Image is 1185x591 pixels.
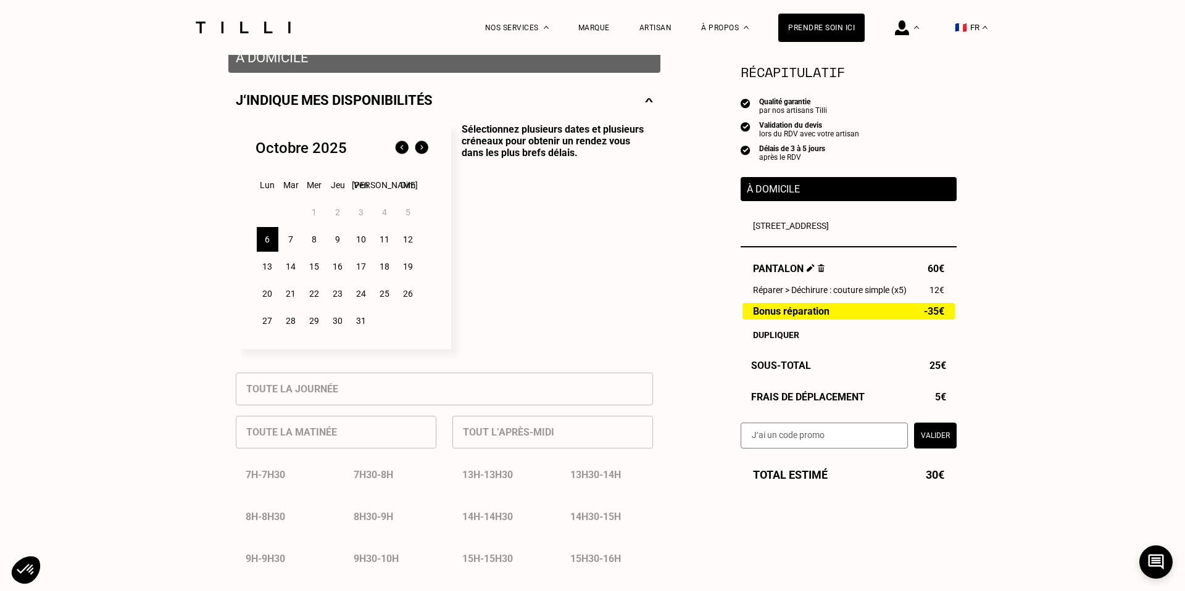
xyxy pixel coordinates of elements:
div: Sous-Total [741,360,957,371]
img: Menu déroulant [544,26,549,29]
div: 7 [280,227,302,252]
span: 25€ [929,360,946,371]
div: 28 [280,308,302,333]
img: icône connexion [895,20,909,35]
img: icon list info [741,97,750,109]
img: Supprimer [818,264,825,272]
section: Récapitulatif [741,62,957,82]
div: lors du RDV avec votre artisan [759,130,859,138]
p: [STREET_ADDRESS] [753,221,944,231]
div: Octobre 2025 [256,139,347,157]
div: 18 [374,254,396,279]
div: 15 [304,254,325,279]
div: 13 [257,254,278,279]
img: menu déroulant [983,26,987,29]
div: 8 [304,227,325,252]
img: Mois précédent [392,138,412,158]
span: 🇫🇷 [955,22,967,33]
span: -35€ [924,306,944,316]
img: Menu déroulant à propos [744,26,749,29]
div: Total estimé [741,468,957,481]
p: Sélectionnez plusieurs dates et plusieurs créneaux pour obtenir un rendez vous dans les plus bref... [451,123,653,349]
div: 31 [351,308,372,333]
div: Frais de déplacement [741,391,957,403]
div: 29 [304,308,325,333]
p: J‘indique mes disponibilités [236,93,433,108]
img: Logo du service de couturière Tilli [191,22,295,33]
div: par nos artisans Tilli [759,106,827,115]
div: 9 [327,227,349,252]
img: Mois suivant [412,138,431,158]
input: J‘ai un code promo [741,423,908,448]
img: icon list info [741,144,750,155]
div: Qualité garantie [759,97,827,106]
div: 22 [304,281,325,306]
img: svg+xml;base64,PHN2ZyBmaWxsPSJub25lIiBoZWlnaHQ9IjE0IiB2aWV3Qm94PSIwIDAgMjggMTQiIHdpZHRoPSIyOCIgeG... [645,93,653,108]
div: 20 [257,281,278,306]
div: 16 [327,254,349,279]
span: 60€ [928,263,944,275]
div: Validation du devis [759,121,859,130]
p: À domicile [747,183,950,195]
span: Pantalon [753,263,825,275]
div: 25 [374,281,396,306]
span: 5€ [935,391,946,403]
span: Réparer > Déchirure : couture simple (x5) [753,285,907,295]
div: 27 [257,308,278,333]
div: 26 [397,281,419,306]
div: après le RDV [759,153,825,162]
a: Marque [578,23,610,32]
img: Éditer [807,264,815,272]
div: Délais de 3 à 5 jours [759,144,825,153]
div: 30 [327,308,349,333]
div: 21 [280,281,302,306]
span: 12€ [929,285,944,295]
div: 10 [351,227,372,252]
div: 24 [351,281,372,306]
a: Artisan [639,23,672,32]
img: icon list info [741,121,750,132]
div: Dupliquer [753,330,944,340]
div: 17 [351,254,372,279]
div: 23 [327,281,349,306]
p: À domicile [236,50,653,65]
span: Bonus réparation [753,306,829,316]
button: Valider [914,423,957,448]
div: 11 [374,227,396,252]
a: Prendre soin ici [778,14,865,42]
div: 14 [280,254,302,279]
span: 30€ [926,468,944,481]
div: 12 [397,227,419,252]
div: 19 [397,254,419,279]
div: 6 [257,227,278,252]
img: Menu déroulant [914,26,919,29]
